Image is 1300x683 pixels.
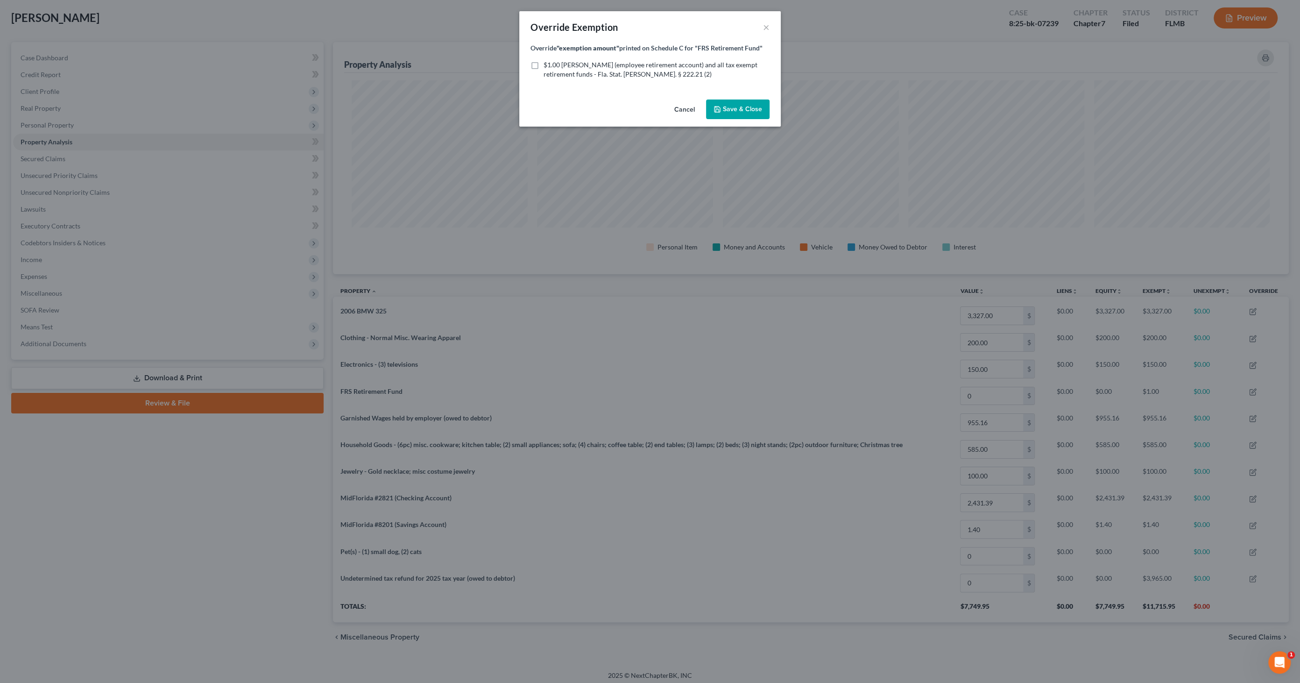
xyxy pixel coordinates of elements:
span: 1 [1287,651,1295,659]
span: $1.00 [PERSON_NAME] (employee retirement account) and all tax exempt retirement funds - Fla. Stat... [544,61,757,78]
strong: "exemption amount" [557,44,619,52]
button: Save & Close [706,100,770,119]
span: Save & Close [723,105,762,113]
label: Override printed on Schedule C for "FRS Retirement Fund" [530,43,763,53]
div: Override Exemption [530,21,618,34]
iframe: Intercom live chat [1268,651,1291,674]
button: × [763,21,770,33]
button: Cancel [667,100,702,119]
